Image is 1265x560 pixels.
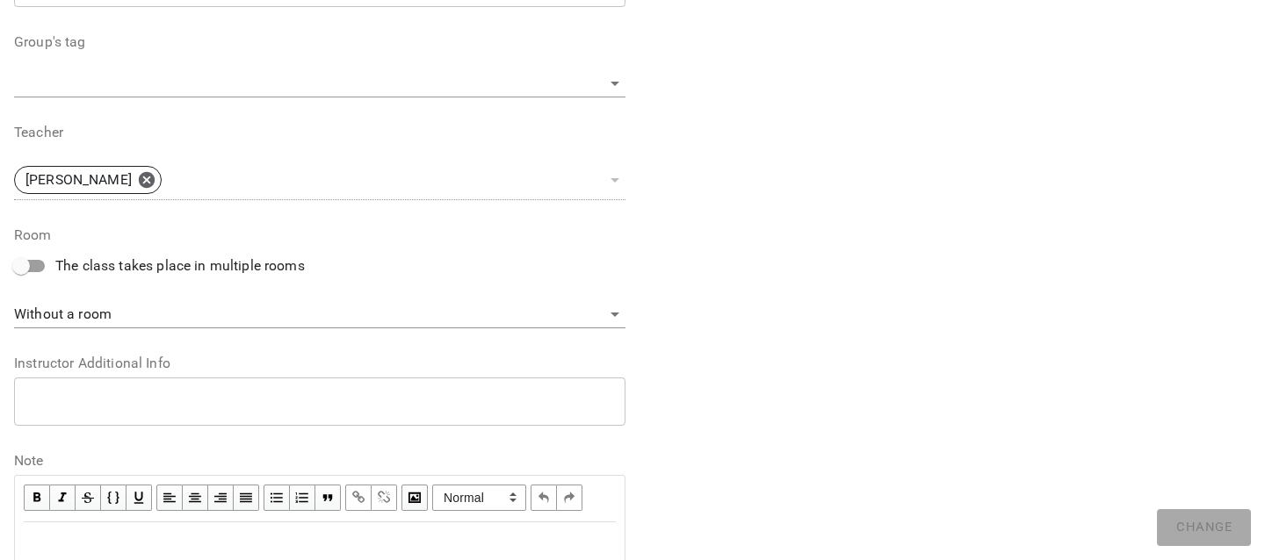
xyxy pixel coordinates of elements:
p: [PERSON_NAME] [25,169,132,190]
div: Without a room [14,301,625,329]
label: Group's tag [14,35,625,49]
button: Align Justify [234,485,259,511]
label: Room [14,228,625,242]
button: Strikethrough [76,485,101,511]
button: Link [345,485,372,511]
button: Align Left [156,485,183,511]
div: [PERSON_NAME] [14,166,162,194]
span: Normal [432,485,526,511]
button: Bold [24,485,50,511]
label: Note [14,454,625,468]
button: Undo [531,485,557,511]
label: Instructor Additional Info [14,356,625,370]
button: Italic [50,485,76,511]
button: OL [290,485,315,511]
button: Redo [557,485,582,511]
button: Monospace [101,485,126,511]
button: UL [264,485,290,511]
button: Blockquote [315,485,341,511]
label: Teacher [14,126,625,140]
button: Image [401,485,428,511]
button: Underline [126,485,152,511]
div: Edit text [16,523,624,560]
button: Align Center [183,485,208,511]
div: [PERSON_NAME] [14,161,625,200]
span: The class takes place in multiple rooms [55,255,305,276]
button: Align Right [208,485,234,511]
button: Remove Link [372,485,397,511]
